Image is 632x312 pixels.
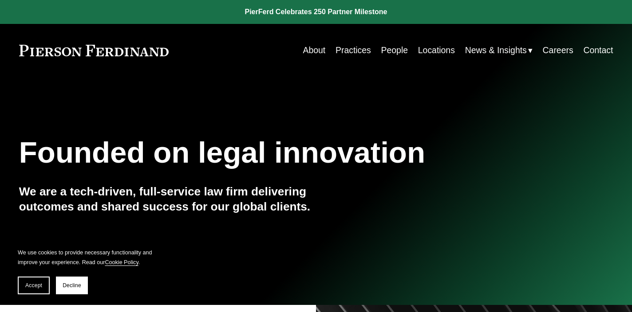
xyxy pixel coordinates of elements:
[25,282,42,289] span: Accept
[18,248,160,268] p: We use cookies to provide necessary functionality and improve your experience. Read our .
[19,136,514,170] h1: Founded on legal innovation
[105,259,138,265] a: Cookie Policy
[418,42,455,59] a: Locations
[543,42,573,59] a: Careers
[465,42,533,59] a: folder dropdown
[9,239,169,303] section: Cookie banner
[336,42,371,59] a: Practices
[18,277,50,294] button: Accept
[465,43,527,58] span: News & Insights
[19,184,316,214] h4: We are a tech-driven, full-service law firm delivering outcomes and shared success for our global...
[56,277,88,294] button: Decline
[63,282,81,289] span: Decline
[303,42,325,59] a: About
[381,42,408,59] a: People
[583,42,613,59] a: Contact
